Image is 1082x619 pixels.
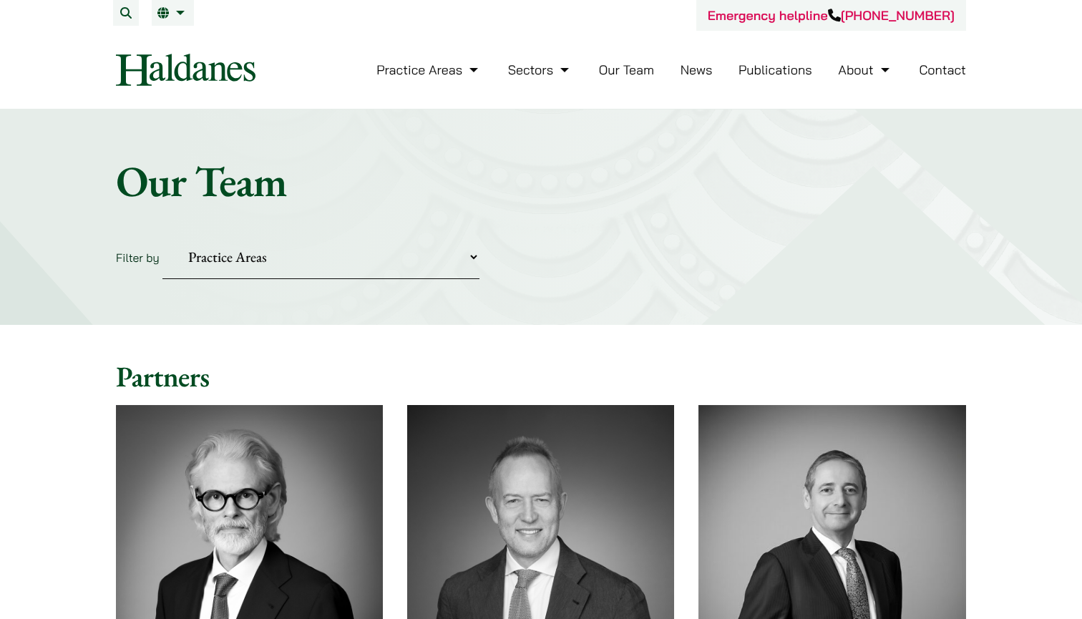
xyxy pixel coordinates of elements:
a: Our Team [599,62,654,78]
a: Publications [739,62,812,78]
a: EN [157,7,188,19]
a: About [838,62,892,78]
h1: Our Team [116,155,966,207]
a: Emergency helpline[PHONE_NUMBER] [708,7,955,24]
a: News [681,62,713,78]
a: Sectors [508,62,572,78]
a: Contact [919,62,966,78]
label: Filter by [116,250,160,265]
a: Practice Areas [376,62,482,78]
h2: Partners [116,359,966,394]
img: Logo of Haldanes [116,54,255,86]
